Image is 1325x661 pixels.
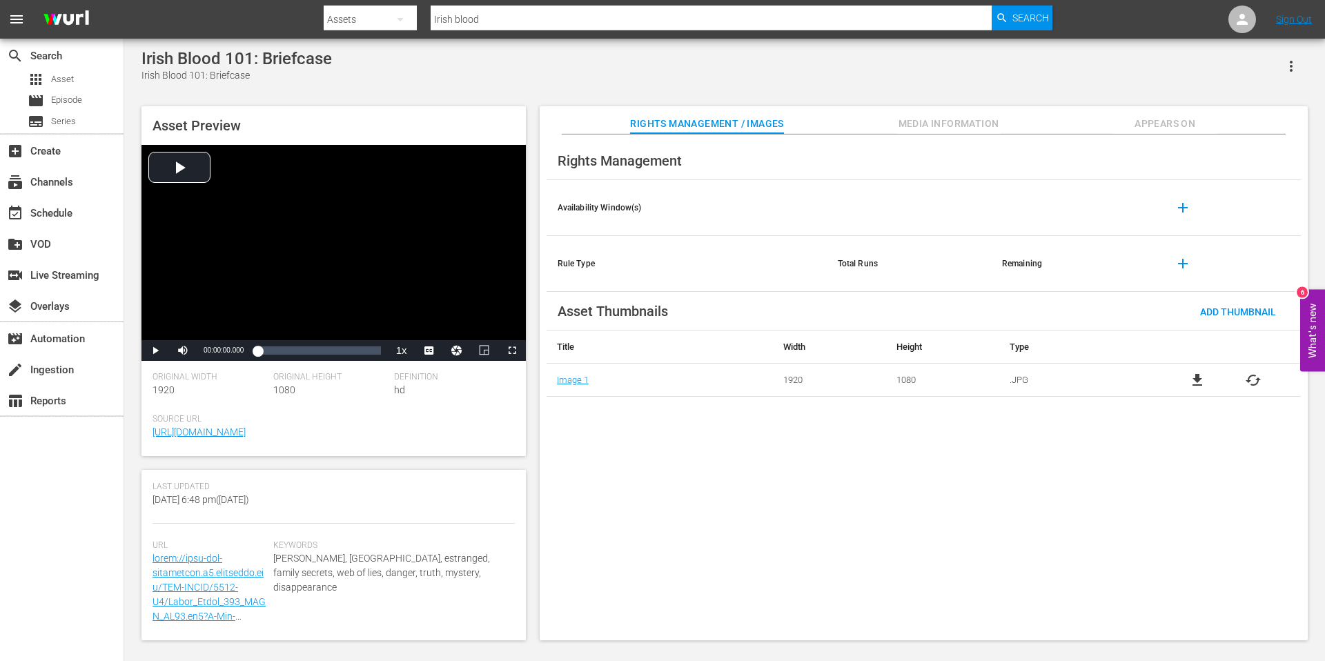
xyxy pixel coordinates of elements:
span: Search [7,48,23,64]
button: add [1166,247,1199,280]
span: Schedule [7,205,23,221]
button: Jump To Time [443,340,471,361]
span: Rights Management [558,152,682,169]
span: Original Height [273,372,387,383]
span: Series [28,113,44,130]
span: menu [8,11,25,28]
div: 6 [1297,287,1308,298]
span: hd [394,384,405,395]
td: .JPG [999,364,1150,397]
span: Live Streaming [7,267,23,284]
span: Url [153,540,266,551]
span: 1080 [273,384,295,395]
span: Ingestion [7,362,23,378]
span: Definition [394,372,508,383]
div: Irish Blood 101: Briefcase [141,49,332,68]
span: Rights Management / Images [630,115,783,132]
th: Rule Type [547,236,827,292]
button: Picture-in-Picture [471,340,498,361]
th: Type [999,330,1150,364]
button: Captions [415,340,443,361]
span: Keywords [273,540,508,551]
th: Remaining [991,236,1155,292]
span: Overlays [7,298,23,315]
span: Source Url [153,414,508,425]
span: Appears On [1113,115,1217,132]
button: Open Feedback Widget [1300,290,1325,372]
span: Last Updated [153,482,266,493]
th: Title [547,330,773,364]
span: VOD [7,236,23,253]
span: Search [1012,6,1049,30]
div: Irish Blood 101: Briefcase [141,68,332,83]
span: add [1175,199,1191,216]
span: Asset [51,72,74,86]
a: Image 1 [557,375,589,385]
span: Add Thumbnail [1189,306,1287,317]
div: Progress Bar [257,346,380,355]
span: Original Width [153,372,266,383]
span: 1920 [153,384,175,395]
span: [DATE] 6:48 pm ( [DATE] ) [153,494,249,505]
button: add [1166,191,1199,224]
a: file_download [1189,372,1206,388]
button: Play [141,340,169,361]
span: 00:00:00.000 [204,346,244,354]
th: Availability Window(s) [547,180,827,236]
div: Video Player [141,145,526,361]
span: Asset [28,71,44,88]
button: Playback Rate [388,340,415,361]
button: Add Thumbnail [1189,299,1287,324]
img: ans4CAIJ8jUAAAAAAAAAAAAAAAAAAAAAAAAgQb4GAAAAAAAAAAAAAAAAAAAAAAAAJMjXAAAAAAAAAAAAAAAAAAAAAAAAgAT5G... [33,3,99,36]
span: Reports [7,393,23,409]
span: Channels [7,174,23,190]
th: Height [886,330,999,364]
span: [PERSON_NAME], [GEOGRAPHIC_DATA], estranged, family secrets, web of lies, danger, truth, mystery,... [273,551,508,595]
button: Search [992,6,1052,30]
a: Sign Out [1276,14,1312,25]
span: Asset Thumbnails [558,303,668,319]
span: Create [7,143,23,159]
button: Mute [169,340,197,361]
button: Fullscreen [498,340,526,361]
th: Total Runs [827,236,991,292]
span: Automation [7,330,23,347]
span: Series [51,115,76,128]
td: 1920 [773,364,886,397]
button: cached [1245,372,1262,388]
span: Media Information [897,115,1001,132]
td: 1080 [886,364,999,397]
a: [URL][DOMAIN_NAME] [153,426,246,437]
th: Width [773,330,886,364]
span: Asset Preview [153,117,241,134]
span: Episode [28,92,44,109]
span: add [1175,255,1191,272]
span: Episode [51,93,82,107]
